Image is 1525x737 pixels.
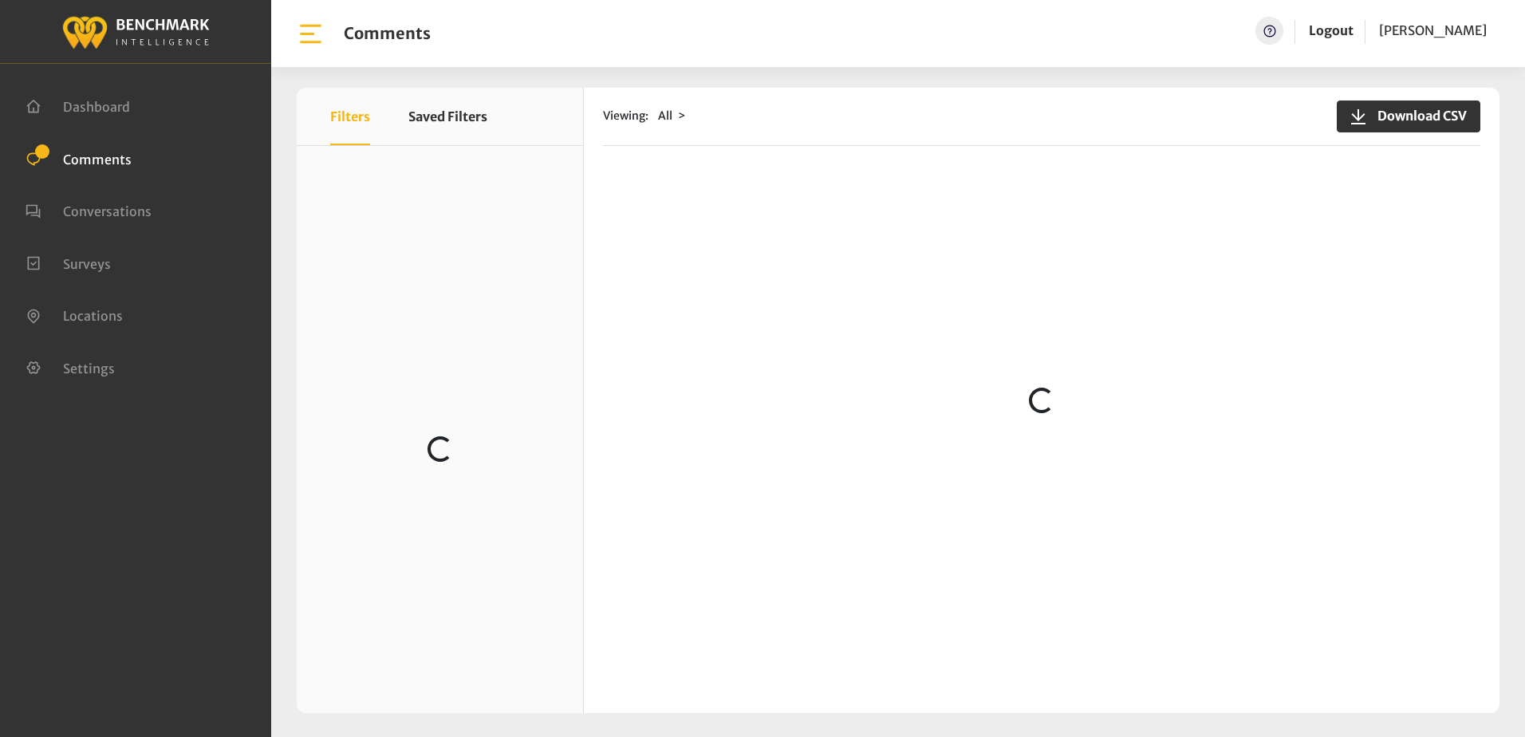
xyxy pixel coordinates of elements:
img: bar [297,20,325,48]
span: Conversations [63,203,152,219]
a: Logout [1309,17,1354,45]
button: Saved Filters [408,88,487,145]
span: Surveys [63,255,111,271]
span: All [658,108,672,123]
span: [PERSON_NAME] [1379,22,1487,38]
span: Comments [63,151,132,167]
button: Filters [330,88,370,145]
span: Viewing: [603,108,648,124]
a: Settings [26,359,115,375]
a: Surveys [26,254,111,270]
span: Locations [63,308,123,324]
a: Dashboard [26,97,130,113]
img: benchmark [61,12,210,51]
span: Dashboard [63,99,130,115]
span: Download CSV [1368,106,1467,125]
a: Conversations [26,202,152,218]
h1: Comments [344,24,431,43]
a: Locations [26,306,123,322]
a: [PERSON_NAME] [1379,17,1487,45]
a: Comments [26,150,132,166]
span: Settings [63,360,115,376]
a: Logout [1309,22,1354,38]
button: Download CSV [1337,100,1480,132]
